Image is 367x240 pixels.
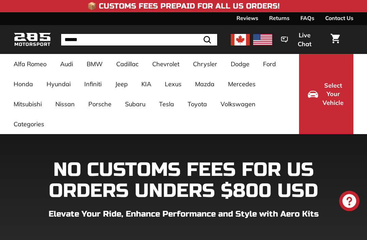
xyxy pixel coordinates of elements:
a: BMW [80,54,109,74]
a: Mitsubishi [7,94,49,114]
button: Select Your Vehicle [299,54,353,134]
inbox-online-store-chat: Shopify online store chat [337,191,362,213]
a: Ford [256,54,283,74]
a: Hyundai [40,74,77,94]
a: Jeep [108,74,135,94]
a: Lexus [158,74,188,94]
a: Categories [7,114,51,134]
a: Nissan [49,94,82,114]
a: Alfa Romeo [7,54,53,74]
a: FAQs [300,12,314,24]
a: KIA [135,74,158,94]
a: Returns [269,12,290,24]
img: Logo_285_Motorsport_areodynamics_components [14,32,51,48]
a: Toyota [181,94,214,114]
a: Mazda [188,74,221,94]
a: Dodge [224,54,256,74]
a: Chevrolet [145,54,186,74]
a: Infiniti [77,74,108,94]
a: Volkswagen [214,94,262,114]
span: Select Your Vehicle [321,81,345,107]
span: Live Chat [291,31,318,48]
h4: 📦 Customs Fees Prepaid for All US Orders! [87,2,280,10]
a: Porsche [82,94,118,114]
a: Tesla [152,94,181,114]
a: Mercedes [221,74,262,94]
a: Chrysler [186,54,224,74]
a: Cadillac [109,54,145,74]
a: Honda [7,74,40,94]
a: Contact Us [325,12,353,24]
p: Elevate Your Ride, Enhance Performance and Style with Aero Kits [14,208,353,220]
input: Search [61,34,217,45]
a: Cart [327,28,344,51]
a: Reviews [237,12,258,24]
a: Subaru [118,94,152,114]
button: Live Chat [272,27,327,52]
a: Audi [53,54,80,74]
h1: NO CUSTOMS FEES FOR US ORDERS UNDERS $800 USD [14,160,353,201]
